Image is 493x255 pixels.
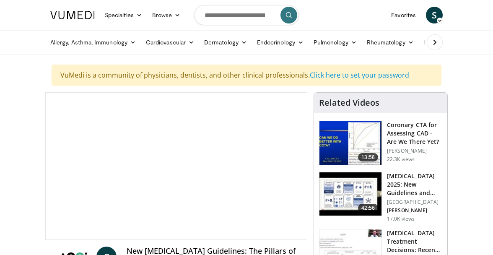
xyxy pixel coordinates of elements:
a: Specialties [100,7,147,23]
input: Search topics, interventions [194,5,299,25]
video-js: Video Player [46,93,307,239]
img: 34b2b9a4-89e5-4b8c-b553-8a638b61a706.150x105_q85_crop-smart_upscale.jpg [319,121,381,165]
a: Rheumatology [362,34,419,51]
a: Pulmonology [309,34,362,51]
span: 13:58 [358,153,378,161]
a: Browse [147,7,186,23]
a: 13:58 Coronary CTA for Assessing CAD - Are We There Yet? [PERSON_NAME] 22.3K views [319,121,442,165]
h3: [MEDICAL_DATA] Treatment Decisions: Recent Updates to Guidelines and St… [387,229,442,254]
p: [PERSON_NAME] [387,207,442,214]
h3: Coronary CTA for Assessing CAD - Are We There Yet? [387,121,442,146]
a: 42:56 [MEDICAL_DATA] 2025: New Guidelines and Resistant [MEDICAL_DATA] [GEOGRAPHIC_DATA] [PERSON_... [319,172,442,222]
a: Endocrinology [252,34,309,51]
a: Cardiovascular [141,34,199,51]
img: 280bcb39-0f4e-42eb-9c44-b41b9262a277.150x105_q85_crop-smart_upscale.jpg [319,172,381,216]
a: Dermatology [199,34,252,51]
div: VuMedi is a community of physicians, dentists, and other clinical professionals. [52,65,441,86]
a: S [426,7,443,23]
p: 17.0K views [387,216,415,222]
p: [PERSON_NAME] [387,148,442,154]
a: Allergy, Asthma, Immunology [45,34,141,51]
h4: Related Videos [319,98,379,108]
h3: [MEDICAL_DATA] 2025: New Guidelines and Resistant [MEDICAL_DATA] [387,172,442,197]
p: [GEOGRAPHIC_DATA] [387,199,442,206]
a: Click here to set your password [310,70,409,80]
span: 42:56 [358,204,378,212]
img: VuMedi Logo [50,11,95,19]
a: Favorites [386,7,421,23]
p: 22.3K views [387,156,415,163]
